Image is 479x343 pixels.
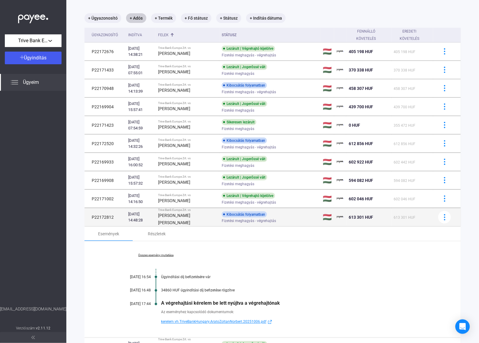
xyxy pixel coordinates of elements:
td: P22169933 [84,153,126,171]
img: more-blue [442,67,448,73]
div: Fennálló követelés [349,28,383,42]
button: more-blue [438,64,451,76]
button: Trive Bank Europe Zrt. [5,34,62,47]
div: Trive Bank Europe Zrt. vs [158,193,217,197]
img: more-blue [442,103,448,110]
span: 0 HUF [349,123,360,128]
strong: [PERSON_NAME] [158,180,190,185]
strong: [PERSON_NAME] [158,88,190,93]
div: Ügyazonosító [92,31,118,39]
img: more-blue [442,159,448,165]
img: payee-logo [337,214,344,221]
span: 602 922 HUF [349,160,373,164]
div: [DATE] 15:57:32 [128,174,153,186]
img: payee-logo [337,103,344,110]
a: Összes esemény mutatása [115,253,197,257]
img: payee-logo [337,66,344,74]
span: 355 472 HUF [394,123,416,128]
td: P22172676 [84,43,126,61]
mat-chip: + Indítás dátuma [246,13,286,23]
img: plus-white.svg [20,55,24,59]
span: 405 198 HUF [349,49,373,54]
div: [DATE] 14:13:39 [128,82,153,94]
button: more-blue [438,119,451,132]
span: kerelem.vh.TriveBankHungary.AratoZoltanNorbert.20251006.pdf [161,318,266,326]
strong: [PERSON_NAME] [158,51,190,56]
img: white-payee-white-dot.svg [18,11,48,24]
td: 🇭🇺 [320,116,334,134]
div: 34860 HUF ügyindítási díj befizetése rögzítve [161,288,431,293]
span: Fizetési meghagyás - végrehajtás [222,217,276,224]
div: Trive Bank Europe Zrt. vs [158,157,217,160]
span: Fizetési meghagyás [222,180,254,188]
div: Eredeti követelés [394,28,425,42]
div: [DATE] 16:00:52 [128,156,153,168]
td: 🇭🇺 [320,208,334,227]
button: more-blue [438,192,451,205]
button: more-blue [438,100,451,113]
span: 602 046 HUF [394,197,416,201]
img: more-blue [442,177,448,183]
td: P22171433 [84,61,126,79]
div: Indítva [128,31,153,39]
span: Ügyeim [23,79,39,86]
a: kerelem.vh.TriveBankHungary.AratoZoltanNorbert.20251006.pdfexternal-link-blue [161,318,431,326]
img: more-blue [442,195,448,202]
td: P22172520 [84,135,126,153]
span: 612 856 HUF [394,142,416,146]
div: Open Intercom Messenger [455,319,470,334]
div: Kibocsátás folyamatban [222,211,267,218]
div: Trive Bank Europe Zrt. vs [158,120,217,123]
div: Trive Bank Europe Zrt. vs [158,65,217,68]
img: more-blue [442,48,448,55]
span: Trive Bank Europe Zrt. [18,37,48,44]
button: more-blue [438,45,451,58]
div: Események [98,230,119,237]
th: Státusz [219,28,320,43]
td: 🇭🇺 [320,43,334,61]
div: Indítva [128,31,142,39]
span: 602 046 HUF [349,196,373,201]
img: more-blue [442,122,448,128]
img: payee-logo [337,195,344,202]
div: Részletek [148,230,166,237]
img: more-blue [442,140,448,147]
td: 🇭🇺 [320,171,334,189]
div: Ügyindítási díj befizetésére vár [161,275,431,279]
div: [DATE] 16:48 [115,288,151,293]
div: Trive Bank Europe Zrt. vs [158,101,217,105]
td: 🇭🇺 [320,98,334,116]
span: Fizetési meghagyás - végrehajtás [222,88,276,96]
mat-chip: + Termék [151,13,176,23]
div: Fennálló követelés [349,28,389,42]
div: Az eseményhez kapcsolódó dokumentumok: [161,309,431,315]
span: Ügyindítás [24,55,47,61]
div: Lezárult | Jogerőssé vált [222,64,267,70]
div: Ügyazonosító [92,31,123,39]
strong: [PERSON_NAME] [PERSON_NAME] [158,213,190,225]
span: 613 301 HUF [394,215,416,220]
td: 🇭🇺 [320,153,334,171]
td: 🇭🇺 [320,79,334,97]
strong: v2.11.12 [36,326,50,331]
div: Eredeti követelés [394,28,431,42]
span: Fizetési meghagyás [222,162,254,169]
div: Lezárult | Jogerőssé vált [222,174,267,180]
mat-chip: + Adós [126,13,146,23]
img: payee-logo [337,122,344,129]
td: 🇭🇺 [320,61,334,79]
div: Felek [158,31,217,39]
td: P22169908 [84,171,126,189]
img: external-link-blue [266,320,274,324]
td: P22171002 [84,190,126,208]
img: arrow-double-left-grey.svg [31,336,35,339]
span: 439 700 HUF [349,104,373,109]
div: Kibocsátás folyamatban [222,138,267,144]
div: Lezárult | Végrehajtó kijelölve [222,193,275,199]
button: more-blue [438,137,451,150]
img: payee-logo [337,140,344,147]
mat-chip: + Ügyazonosító [84,13,121,23]
div: Trive Bank Europe Zrt. vs [158,83,217,87]
button: more-blue [438,174,451,187]
div: [DATE] 15:57:41 [128,101,153,113]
